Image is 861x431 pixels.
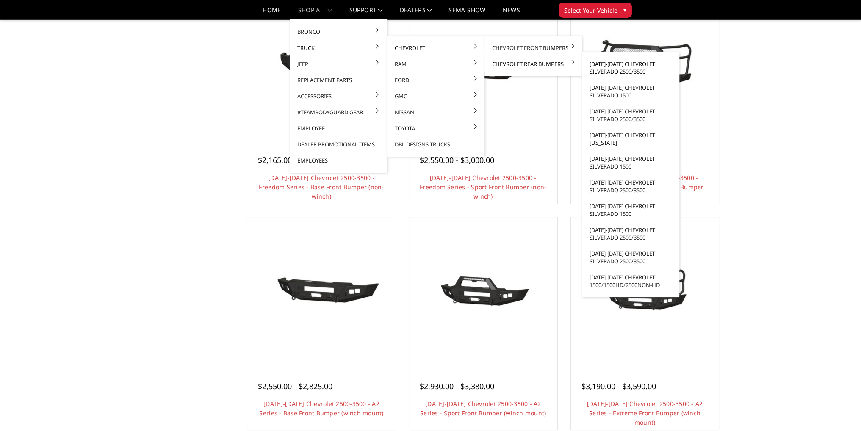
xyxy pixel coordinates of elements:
[420,174,546,200] a: [DATE]-[DATE] Chevrolet 2500-3500 - Freedom Series - Sport Front Bumper (non-winch)
[390,104,481,120] a: Nissan
[420,155,494,165] span: $2,550.00 - $3,000.00
[254,34,389,97] img: 2024-2025 Chevrolet 2500-3500 - Freedom Series - Base Front Bumper (non-winch)
[390,120,481,136] a: Toyota
[400,7,432,19] a: Dealers
[564,6,617,15] span: Select Your Vehicle
[293,88,384,104] a: Accessories
[420,381,494,391] span: $2,930.00 - $3,380.00
[585,198,676,222] a: [DATE]-[DATE] Chevrolet Silverado 1500
[420,400,546,417] a: [DATE]-[DATE] Chevrolet 2500-3500 - A2 Series - Sport Front Bumper (winch mount)
[448,7,485,19] a: SEMA Show
[349,7,383,19] a: Support
[585,174,676,198] a: [DATE]-[DATE] Chevrolet Silverado 2500/3500
[585,222,676,246] a: [DATE]-[DATE] Chevrolet Silverado 2500/3500
[293,56,384,72] a: Jeep
[259,174,384,200] a: [DATE]-[DATE] Chevrolet 2500-3500 - Freedom Series - Base Front Bumper (non-winch)
[585,103,676,127] a: [DATE]-[DATE] Chevrolet Silverado 2500/3500
[577,260,712,323] img: 2024-2025 Chevrolet 2500-3500 - A2 Series - Extreme Front Bumper (winch mount)
[559,3,632,18] button: Select Your Vehicle
[587,400,703,426] a: [DATE]-[DATE] Chevrolet 2500-3500 - A2 Series - Extreme Front Bumper (winch mount)
[298,7,332,19] a: shop all
[293,72,384,88] a: Replacement Parts
[258,381,332,391] span: $2,550.00 - $2,825.00
[258,155,332,165] span: $2,165.00 - $2,440.00
[249,219,393,363] a: 2024-2025 Chevrolet 2500-3500 - A2 Series - Base Front Bumper (winch mount)
[293,104,384,120] a: #TeamBodyguard Gear
[585,127,676,151] a: [DATE]-[DATE] Chevrolet [US_STATE]
[293,152,384,169] a: Employees
[293,24,384,40] a: Bronco
[488,40,579,56] a: Chevrolet Front Bumpers
[581,381,656,391] span: $3,190.00 - $3,590.00
[585,269,676,293] a: [DATE]-[DATE] Chevrolet 1500/1500HD/2500non-HD
[293,40,384,56] a: Truck
[390,56,481,72] a: Ram
[293,136,384,152] a: Dealer Promotional Items
[390,40,481,56] a: Chevrolet
[390,136,481,152] a: DBL Designs Trucks
[585,56,676,80] a: [DATE]-[DATE] Chevrolet Silverado 2500/3500
[577,34,712,97] img: 2024-2025 Chevrolet 2500-3500 - Freedom Series - Extreme Front Bumper
[254,260,389,323] img: 2024-2025 Chevrolet 2500-3500 - A2 Series - Base Front Bumper (winch mount)
[573,219,717,363] a: 2024-2025 Chevrolet 2500-3500 - A2 Series - Extreme Front Bumper (winch mount)
[390,72,481,88] a: Ford
[585,80,676,103] a: [DATE]-[DATE] Chevrolet Silverado 1500
[259,400,383,417] a: [DATE]-[DATE] Chevrolet 2500-3500 - A2 Series - Base Front Bumper (winch mount)
[585,246,676,269] a: [DATE]-[DATE] Chevrolet Silverado 2500/3500
[581,155,656,165] span: $2,805.00 - $3,205.00
[293,120,384,136] a: Employee
[415,260,551,323] img: 2024-2025 Chevrolet 2500-3500 - A2 Series - Sport Front Bumper (winch mount)
[488,56,579,72] a: Chevrolet Rear Bumpers
[411,219,555,363] a: 2024-2025 Chevrolet 2500-3500 - A2 Series - Sport Front Bumper (winch mount)
[585,151,676,174] a: [DATE]-[DATE] Chevrolet Silverado 1500
[502,7,520,19] a: News
[263,7,281,19] a: Home
[415,34,551,97] img: 2024-2025 Chevrolet 2500-3500 - Freedom Series - Sport Front Bumper (non-winch)
[623,6,626,14] span: ▾
[390,88,481,104] a: GMC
